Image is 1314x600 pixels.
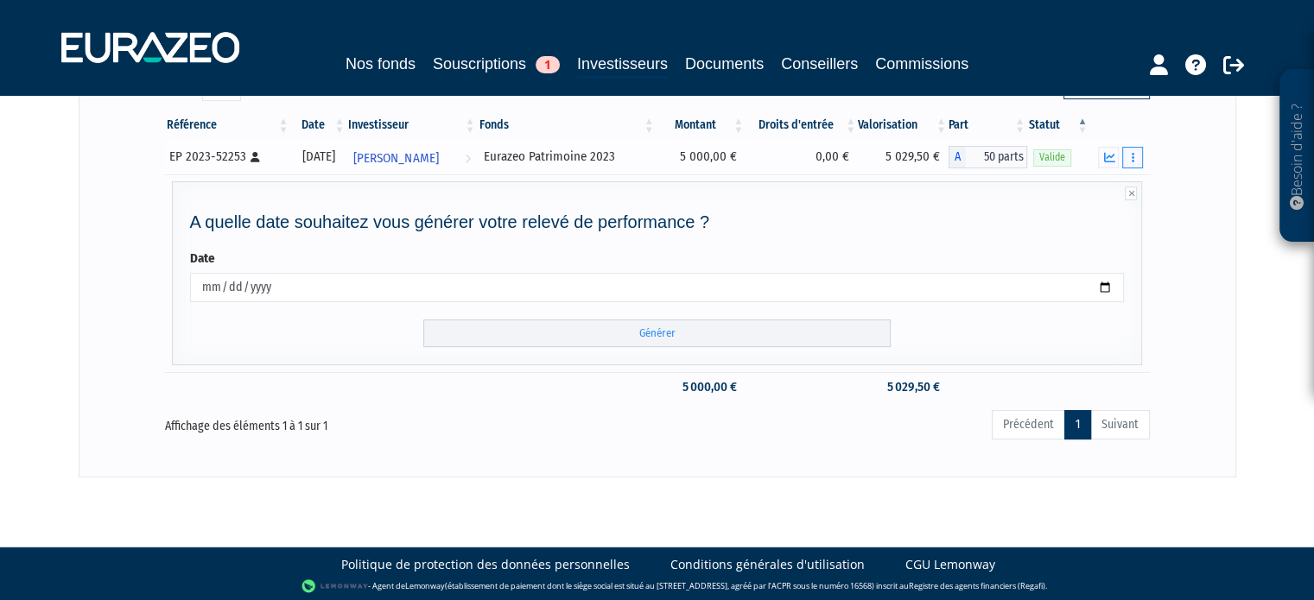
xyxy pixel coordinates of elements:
th: Référence : activer pour trier la colonne par ordre croissant [165,111,291,140]
div: [DATE] [297,148,341,166]
th: Statut : activer pour trier la colonne par ordre d&eacute;croissant [1027,111,1089,140]
img: logo-lemonway.png [302,578,368,595]
a: Nos fonds [346,52,416,76]
td: 5 029,50 € [858,372,949,402]
span: 50 parts [966,146,1027,168]
a: Souscriptions1 [433,52,560,76]
a: Registre des agents financiers (Regafi) [909,579,1045,591]
a: Lemonway [405,579,445,591]
a: Conseillers [781,52,858,76]
th: Valorisation: activer pour trier la colonne par ordre croissant [858,111,949,140]
div: A - Eurazeo Patrimoine 2023 [949,146,1027,168]
th: Date: activer pour trier la colonne par ordre croissant [291,111,347,140]
a: Politique de protection des données personnelles [341,556,630,573]
td: 0,00 € [746,140,858,174]
a: Conditions générales d'utilisation [670,556,865,573]
input: Générer [423,319,891,348]
a: Commissions [875,52,968,76]
span: 1 [536,56,560,73]
i: Voir l'investisseur [464,142,470,174]
label: Date [190,249,215,268]
img: 1732889491-logotype_eurazeo_blanc_rvb.png [61,32,239,63]
a: [PERSON_NAME] [346,140,477,174]
th: Part: activer pour trier la colonne par ordre croissant [949,111,1027,140]
th: Investisseur: activer pour trier la colonne par ordre croissant [346,111,477,140]
a: Documents [685,52,764,76]
th: Fonds: activer pour trier la colonne par ordre croissant [477,111,656,140]
a: Investisseurs [577,52,668,79]
th: Montant: activer pour trier la colonne par ordre croissant [657,111,746,140]
td: 5 000,00 € [657,140,746,174]
div: Eurazeo Patrimoine 2023 [483,148,650,166]
span: Valide [1033,149,1071,166]
td: 5 000,00 € [657,372,746,402]
div: EP 2023-52253 [169,148,285,166]
i: [Français] Personne physique [251,152,260,162]
div: Affichage des éléments 1 à 1 sur 1 [165,408,561,436]
span: [PERSON_NAME] [353,142,438,174]
a: 1 [1064,410,1091,439]
div: - Agent de (établissement de paiement dont le siège social est situé au [STREET_ADDRESS], agréé p... [17,578,1297,595]
span: A [949,146,966,168]
th: Droits d'entrée: activer pour trier la colonne par ordre croissant [746,111,858,140]
a: CGU Lemonway [905,556,995,573]
h4: A quelle date souhaitez vous générer votre relevé de performance ? [190,212,1125,231]
td: 5 029,50 € [858,140,949,174]
p: Besoin d'aide ? [1287,79,1307,234]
